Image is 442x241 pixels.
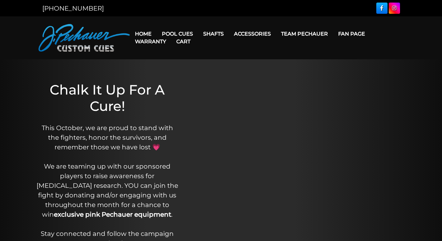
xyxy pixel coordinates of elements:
a: Warranty [130,33,171,50]
a: Team Pechauer [276,26,333,42]
a: Accessories [229,26,276,42]
a: Shafts [198,26,229,42]
a: Home [130,26,157,42]
strong: exclusive pink Pechauer equipment [54,211,171,218]
h1: Chalk It Up For A Cure! [36,82,178,114]
img: Pechauer Custom Cues [38,24,130,52]
a: Fan Page [333,26,370,42]
a: [PHONE_NUMBER] [42,4,104,12]
a: Pool Cues [157,26,198,42]
a: Cart [171,33,196,50]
